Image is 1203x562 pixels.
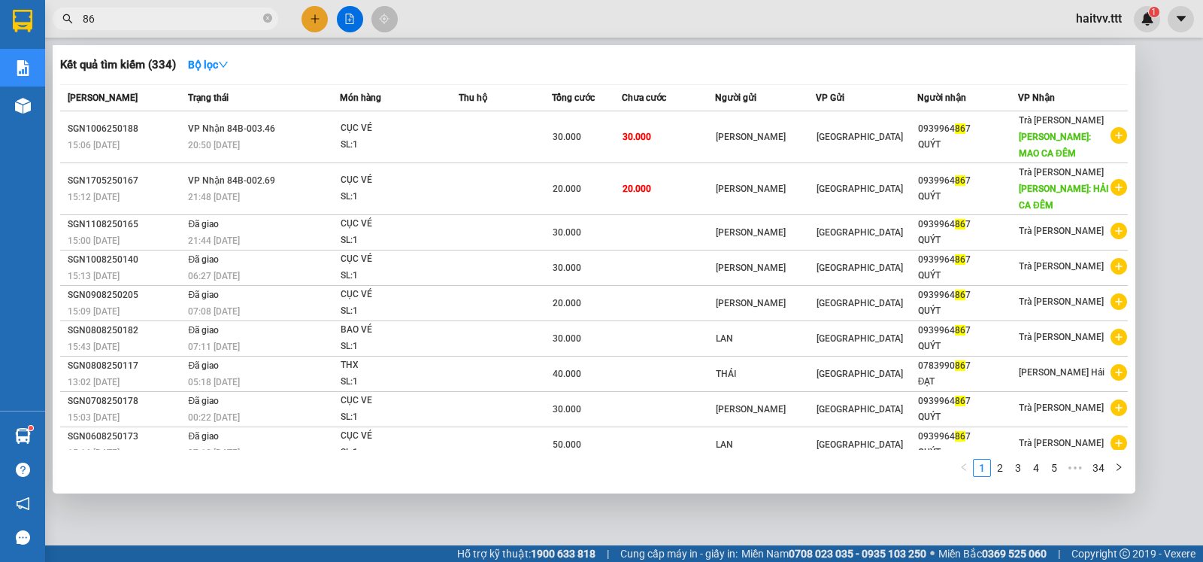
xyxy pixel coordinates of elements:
[1010,460,1026,476] a: 3
[15,60,31,76] img: solution-icon
[918,287,1017,303] div: 0939964 7
[15,428,31,444] img: warehouse-icon
[188,342,240,352] span: 07:11 [DATE]
[341,268,453,284] div: SL: 1
[68,342,120,352] span: 15:43 [DATE]
[341,409,453,426] div: SL: 1
[141,95,298,116] div: 80.000
[68,121,183,137] div: SGN1006250188
[68,306,120,317] span: 15:09 [DATE]
[553,369,581,379] span: 40.000
[716,296,815,311] div: [PERSON_NAME]
[552,93,595,103] span: Tổng cước
[1019,226,1104,236] span: Trà [PERSON_NAME]
[918,217,1017,232] div: 0939964 7
[29,426,33,430] sup: 1
[341,287,453,303] div: CỤC VÉ
[955,325,965,336] span: 86
[1019,115,1104,126] span: Trà [PERSON_NAME]
[13,14,36,30] span: Gửi:
[1019,184,1108,211] span: [PERSON_NAME]: HẢI CA ĐÊM
[1009,459,1027,477] li: 3
[1110,459,1128,477] li: Next Page
[341,445,453,461] div: SL: 1
[1114,463,1123,472] span: right
[341,232,453,249] div: SL: 1
[918,374,1017,390] div: ĐẠT
[1111,329,1127,345] span: plus-circle
[817,298,903,308] span: [GEOGRAPHIC_DATA]
[973,459,991,477] li: 1
[1111,399,1127,416] span: plus-circle
[341,393,453,409] div: CỤC VE
[68,93,138,103] span: [PERSON_NAME]
[188,448,240,458] span: 07:12 [DATE]
[553,227,581,238] span: 30.000
[68,217,183,232] div: SGN1108250165
[1111,258,1127,275] span: plus-circle
[188,396,219,406] span: Đã giao
[341,216,453,232] div: CỤC VÉ
[1046,460,1062,476] a: 5
[341,137,453,153] div: SL: 1
[188,59,229,71] strong: Bộ lọc
[918,121,1017,137] div: 0939964 7
[68,358,183,374] div: SGN0808250117
[817,333,903,344] span: [GEOGRAPHIC_DATA]
[176,53,241,77] button: Bộ lọcdown
[955,254,965,265] span: 86
[1087,459,1110,477] li: 34
[68,393,183,409] div: SGN0708250178
[1111,179,1127,196] span: plus-circle
[1111,293,1127,310] span: plus-circle
[188,360,219,371] span: Đã giao
[341,251,453,268] div: CỤC VÉ
[68,252,183,268] div: SGN1008250140
[1019,261,1104,272] span: Trà [PERSON_NAME]
[623,184,651,194] span: 20.000
[68,173,183,189] div: SGN1705250167
[918,189,1017,205] div: QUÝT
[955,123,965,134] span: 86
[1110,459,1128,477] button: right
[144,13,180,29] span: Nhận:
[917,93,966,103] span: Người nhận
[1111,127,1127,144] span: plus-circle
[68,377,120,387] span: 13:02 [DATE]
[68,235,120,246] span: 15:00 [DATE]
[16,463,30,477] span: question-circle
[959,463,968,472] span: left
[68,271,120,281] span: 15:13 [DATE]
[68,140,120,150] span: 15:06 [DATE]
[1019,296,1104,307] span: Trà [PERSON_NAME]
[341,120,453,137] div: CỤC VÉ
[188,93,229,103] span: Trạng thái
[553,439,581,450] span: 50.000
[817,404,903,415] span: [GEOGRAPHIC_DATA]
[144,65,296,86] div: 0839993079
[918,429,1017,445] div: 0939964 7
[188,271,240,281] span: 06:27 [DATE]
[68,448,120,458] span: 15:16 [DATE]
[459,93,487,103] span: Thu hộ
[955,290,965,300] span: 86
[60,57,176,73] h3: Kết quả tìm kiếm ( 334 )
[188,254,219,265] span: Đã giao
[1045,459,1063,477] li: 5
[68,429,183,445] div: SGN0608250173
[16,530,30,545] span: message
[1019,332,1104,342] span: Trà [PERSON_NAME]
[1019,367,1105,378] span: [PERSON_NAME] Hải
[1019,167,1104,178] span: Trà [PERSON_NAME]
[188,290,219,300] span: Đã giao
[188,192,240,202] span: 21:48 [DATE]
[716,225,815,241] div: [PERSON_NAME]
[83,11,260,27] input: Tìm tên, số ĐT hoặc mã đơn
[553,333,581,344] span: 30.000
[1111,364,1127,381] span: plus-circle
[817,369,903,379] span: [GEOGRAPHIC_DATA]
[68,287,183,303] div: SGN0908250205
[918,393,1017,409] div: 0939964 7
[955,360,965,371] span: 86
[918,339,1017,354] div: QUÝT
